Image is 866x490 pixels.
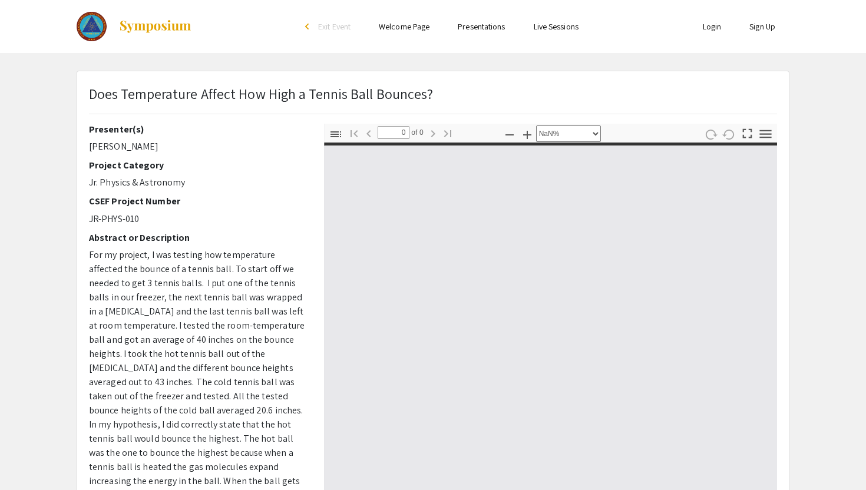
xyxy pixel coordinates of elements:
[536,125,601,142] select: Zoom
[89,212,306,226] p: JR-PHYS-010
[77,12,107,41] img: The 2023 Colorado Science & Engineering Fair
[719,125,739,143] button: Rotate Anti-Clockwise
[534,21,579,32] a: Live Sessions
[326,125,346,143] button: Toggle Sidebar
[77,12,192,41] a: The 2023 Colorado Science & Engineering Fair
[378,126,409,139] input: Page
[409,126,424,139] span: of 0
[318,21,351,32] span: Exit Event
[89,232,306,243] h2: Abstract or Description
[749,21,775,32] a: Sign Up
[89,83,434,104] p: Does Temperature Affect How High a Tennis Ball Bounces?
[89,176,306,190] p: Jr. Physics & Astronomy
[756,125,776,143] button: Tools
[458,21,505,32] a: Presentations
[359,124,379,141] button: Previous Page
[423,124,443,141] button: Next Page
[517,125,537,143] button: Zoom In
[9,437,50,481] iframe: Chat
[89,196,306,207] h2: CSEF Project Number
[379,21,429,32] a: Welcome Page
[118,19,192,34] img: Symposium by ForagerOne
[500,125,520,143] button: Zoom Out
[344,124,364,141] button: Go to First Page
[305,23,312,30] div: arrow_back_ios
[89,160,306,171] h2: Project Category
[438,124,458,141] button: Go to Last Page
[89,124,306,135] h2: Presenter(s)
[703,21,722,32] a: Login
[701,125,721,143] button: Rotate Clockwise
[738,124,758,141] button: Switch to Presentation Mode
[89,140,306,154] p: [PERSON_NAME]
